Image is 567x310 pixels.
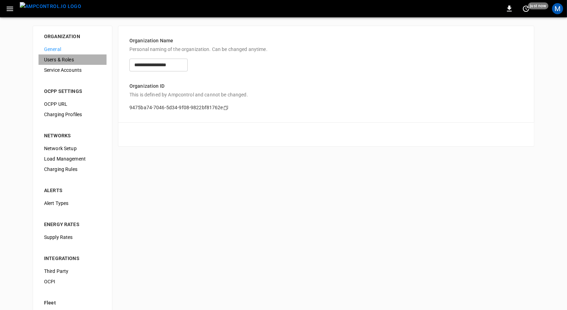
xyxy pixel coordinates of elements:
[44,299,101,306] div: Fleet
[39,266,107,276] div: Third Party
[129,37,523,44] p: Organization Name
[44,200,101,207] span: Alert Types
[223,104,230,112] div: copy
[44,56,101,63] span: Users & Roles
[44,278,101,285] span: OCPI
[44,187,101,194] div: ALERTS
[44,101,101,108] span: OCPP URL
[129,104,223,111] p: 9475ba74-7046-5d34-9f08-9822bf81762e
[39,143,107,154] div: Network Setup
[129,83,523,90] p: Organization ID
[44,166,101,173] span: Charging Rules
[129,91,523,98] p: This is defined by Ampcontrol and cannot be changed.
[44,221,101,228] div: ENERGY RATES
[39,44,107,54] div: General
[44,255,101,262] div: INTEGRATIONS
[44,111,101,118] span: Charging Profiles
[20,2,81,11] img: ampcontrol.io logo
[39,154,107,164] div: Load Management
[528,2,549,9] span: just now
[552,3,563,14] div: profile-icon
[39,109,107,120] div: Charging Profiles
[44,155,101,163] span: Load Management
[44,33,101,40] div: ORGANIZATION
[39,232,107,242] div: Supply Rates
[39,99,107,109] div: OCPP URL
[44,46,101,53] span: General
[39,54,107,65] div: Users & Roles
[39,164,107,174] div: Charging Rules
[44,145,101,152] span: Network Setup
[39,198,107,208] div: Alert Types
[39,276,107,287] div: OCPI
[129,46,523,53] p: Personal naming of the organization. Can be changed anytime.
[44,67,101,74] span: Service Accounts
[39,65,107,75] div: Service Accounts
[44,234,101,241] span: Supply Rates
[44,132,101,139] div: NETWORKS
[44,88,101,95] div: OCPP SETTINGS
[44,268,101,275] span: Third Party
[521,3,532,14] button: set refresh interval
